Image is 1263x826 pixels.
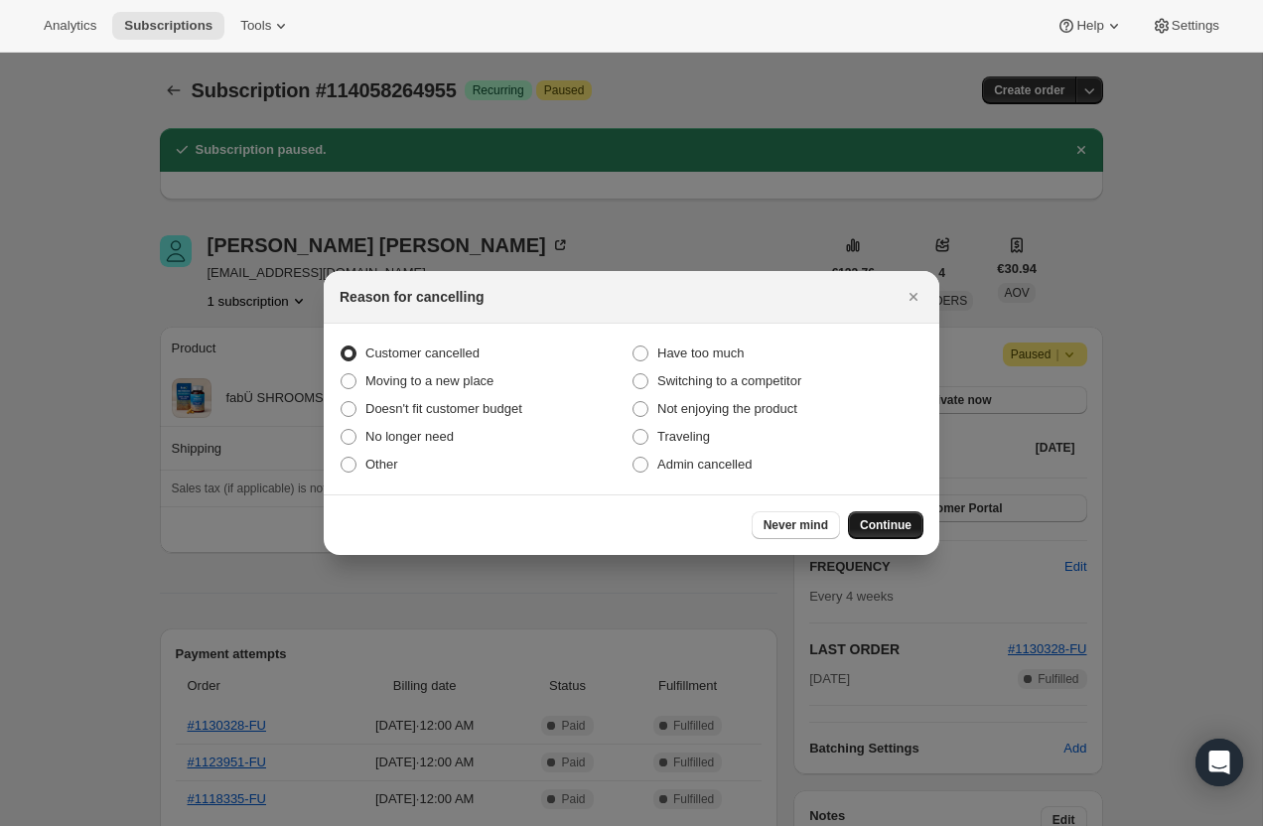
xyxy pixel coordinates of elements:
[44,18,96,34] span: Analytics
[365,345,480,360] span: Customer cancelled
[860,517,912,533] span: Continue
[1045,12,1135,40] button: Help
[900,283,927,311] button: Close
[1195,739,1243,786] div: Open Intercom Messenger
[657,457,752,472] span: Admin cancelled
[365,373,493,388] span: Moving to a new place
[848,511,923,539] button: Continue
[1076,18,1103,34] span: Help
[657,429,710,444] span: Traveling
[340,287,484,307] h2: Reason for cancelling
[240,18,271,34] span: Tools
[365,429,454,444] span: No longer need
[32,12,108,40] button: Analytics
[228,12,303,40] button: Tools
[112,12,224,40] button: Subscriptions
[1140,12,1231,40] button: Settings
[657,373,801,388] span: Switching to a competitor
[365,457,398,472] span: Other
[365,401,522,416] span: Doesn't fit customer budget
[1172,18,1219,34] span: Settings
[124,18,212,34] span: Subscriptions
[657,345,744,360] span: Have too much
[657,401,797,416] span: Not enjoying the product
[764,517,828,533] span: Never mind
[752,511,840,539] button: Never mind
